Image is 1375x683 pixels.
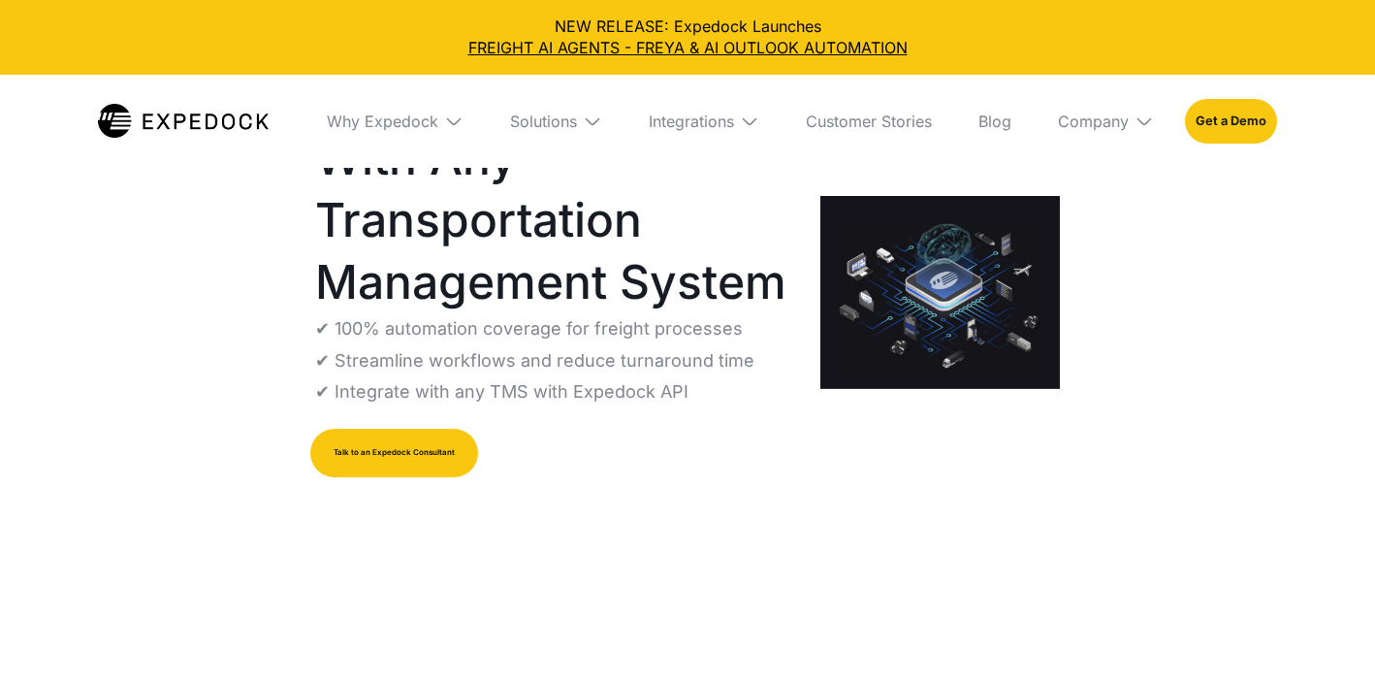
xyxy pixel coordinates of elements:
div: Company [1042,75,1169,168]
div: Why Expedock [327,112,438,131]
div: Integrations [649,112,734,131]
div: Integrations [633,75,775,168]
p: ✔ Integrate with any TMS with Expedock API [315,378,688,406]
div: Solutions [510,112,577,131]
div: NEW RELEASE: Expedock Launches [16,16,1359,59]
a: FREIGHT AI AGENTS - FREYA & AI OUTLOOK AUTOMATION [16,37,1359,58]
p: ✔ Streamline workflows and reduce turnaround time [315,347,754,374]
p: ✔ 100% automation coverage for freight processes [315,315,743,342]
div: Company [1058,112,1129,131]
a: Blog [963,75,1027,168]
a: Customer Stories [790,75,947,168]
a: open lightbox [820,196,1060,389]
div: Why Expedock [311,75,479,168]
a: Talk to an Expedock Consultant [310,429,478,477]
h1: Integrate Expedock With Any Transportation Management System [315,65,789,313]
div: Solutions [495,75,618,168]
a: Get a Demo [1185,99,1277,144]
